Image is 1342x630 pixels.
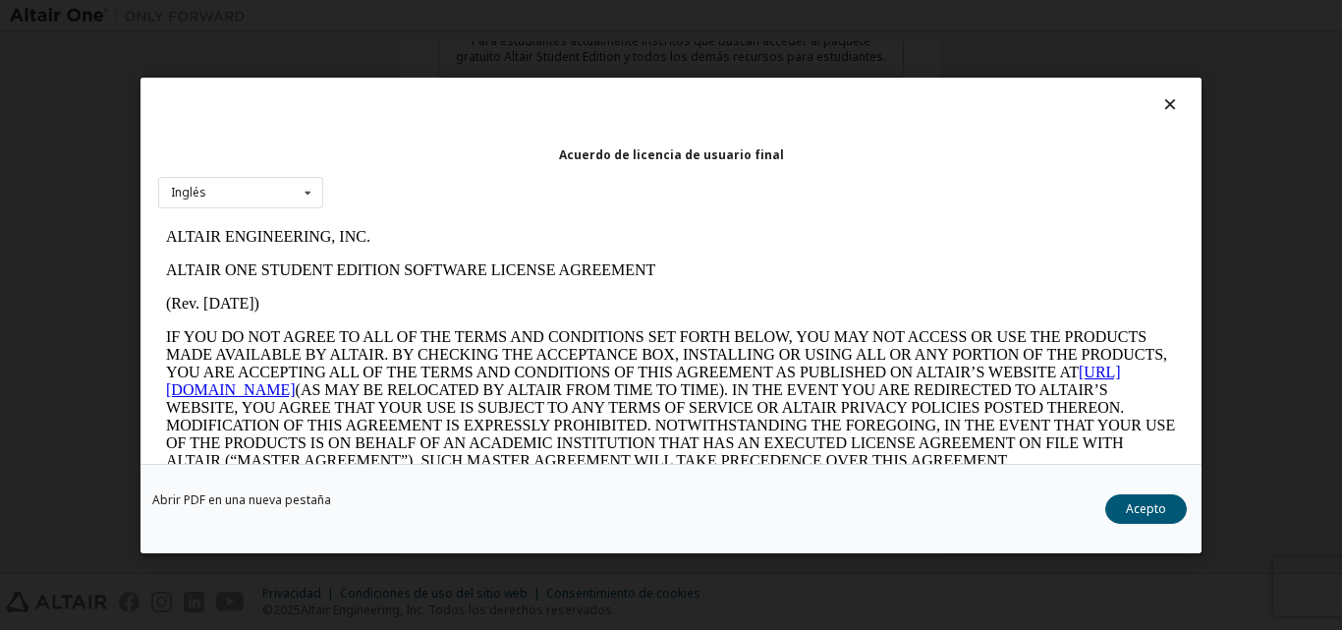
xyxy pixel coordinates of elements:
[1105,493,1187,523] button: Acepto
[8,108,1018,250] p: IF YOU DO NOT AGREE TO ALL OF THE TERMS AND CONDITIONS SET FORTH BELOW, YOU MAY NOT ACCESS OR USE...
[8,143,963,178] a: [URL][DOMAIN_NAME]
[152,493,331,505] a: Abrir PDF en una nueva pestaña
[8,41,1018,59] p: ALTAIR ONE STUDENT EDITION SOFTWARE LICENSE AGREEMENT
[152,490,331,507] font: Abrir PDF en una nueva pestaña
[1126,499,1166,516] font: Acepto
[8,265,1018,336] p: This Altair One Student Edition Software License Agreement (“Agreement”) is between Altair Engine...
[8,8,1018,26] p: ALTAIR ENGINEERING, INC.
[8,75,1018,92] p: (Rev. [DATE])
[171,184,206,200] font: Inglés
[559,145,784,162] font: Acuerdo de licencia de usuario final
